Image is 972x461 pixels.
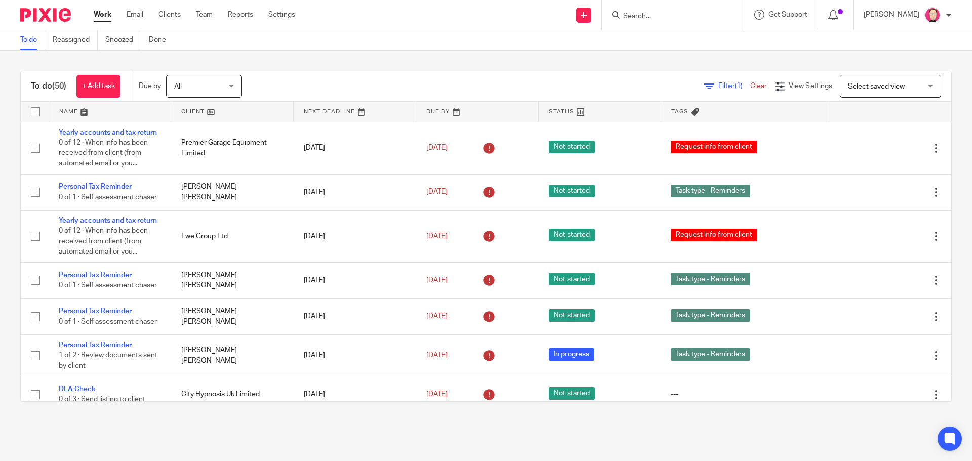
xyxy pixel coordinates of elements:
span: Task type - Reminders [671,273,750,285]
a: + Add task [76,75,120,98]
span: Not started [549,273,595,285]
span: Not started [549,141,595,153]
td: City Hypnosis Uk Limited [171,376,294,412]
input: Search [622,12,713,21]
span: Not started [549,309,595,322]
td: [DATE] [294,174,416,210]
a: Snoozed [105,30,141,50]
a: Personal Tax Reminder [59,308,132,315]
a: To do [20,30,45,50]
span: Task type - Reminders [671,185,750,197]
span: [DATE] [426,391,448,398]
span: 0 of 1 · Self assessment chaser [59,318,157,325]
img: Bradley%20-%20Pink.png [924,7,941,23]
span: (50) [52,82,66,90]
td: [DATE] [294,299,416,334]
span: Task type - Reminders [671,309,750,322]
span: 1 of 2 · Review documents sent by client [59,352,157,369]
span: In progress [549,348,594,361]
span: Select saved view [848,83,905,90]
td: Lwe Group Ltd [171,210,294,262]
p: Due by [139,81,161,91]
a: Reports [228,10,253,20]
a: Personal Tax Reminder [59,342,132,349]
a: Yearly accounts and tax return [59,129,157,136]
td: [PERSON_NAME] [PERSON_NAME] [171,334,294,376]
a: Work [94,10,111,20]
span: All [174,83,182,90]
span: Request info from client [671,229,757,241]
td: [PERSON_NAME] [PERSON_NAME] [171,263,294,299]
span: Not started [549,185,595,197]
a: Clear [750,82,767,90]
span: 0 of 1 · Self assessment chaser [59,194,157,201]
span: [DATE] [426,144,448,151]
td: [DATE] [294,210,416,262]
a: Personal Tax Reminder [59,272,132,279]
a: Personal Tax Reminder [59,183,132,190]
a: Email [127,10,143,20]
td: [PERSON_NAME] [PERSON_NAME] [171,299,294,334]
a: Done [149,30,174,50]
span: Not started [549,229,595,241]
span: Get Support [768,11,807,18]
a: Clients [158,10,181,20]
span: Not started [549,387,595,400]
div: --- [671,389,819,399]
span: 0 of 3 · Send listing to client [59,396,145,403]
a: DLA Check [59,386,96,393]
a: Reassigned [53,30,98,50]
span: [DATE] [426,233,448,240]
span: 0 of 1 · Self assessment chaser [59,282,157,289]
span: [DATE] [426,313,448,320]
span: [DATE] [426,189,448,196]
td: Premier Garage Equipment Limited [171,122,294,174]
td: [PERSON_NAME] [PERSON_NAME] [171,174,294,210]
span: 0 of 12 · When info has been received from client (from automated email or you... [59,139,148,167]
a: Yearly accounts and tax return [59,217,157,224]
span: (1) [735,82,743,90]
h1: To do [31,81,66,92]
td: [DATE] [294,334,416,376]
a: Settings [268,10,295,20]
td: [DATE] [294,376,416,412]
img: Pixie [20,8,71,22]
span: [DATE] [426,352,448,359]
span: 0 of 12 · When info has been received from client (from automated email or you... [59,228,148,256]
td: [DATE] [294,263,416,299]
span: [DATE] [426,277,448,284]
span: Request info from client [671,141,757,153]
span: Tags [671,109,688,114]
p: [PERSON_NAME] [864,10,919,20]
a: Team [196,10,213,20]
td: [DATE] [294,122,416,174]
span: Task type - Reminders [671,348,750,361]
span: Filter [718,82,750,90]
span: View Settings [789,82,832,90]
